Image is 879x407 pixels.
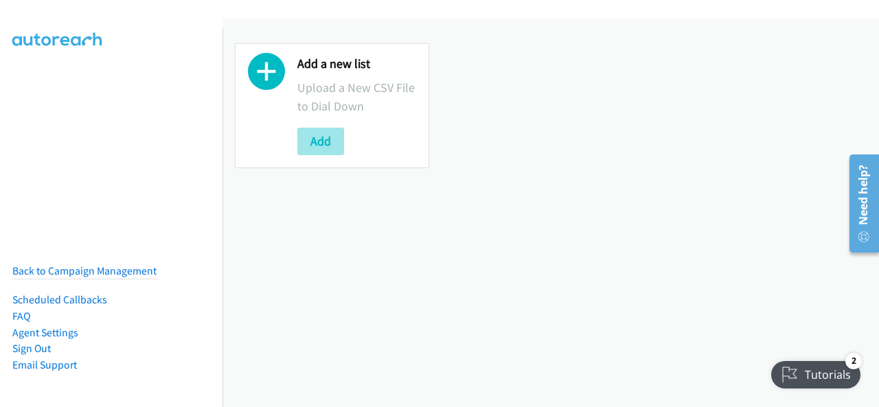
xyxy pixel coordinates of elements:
button: Add [297,128,344,155]
a: Scheduled Callbacks [12,293,107,306]
a: FAQ [12,310,30,323]
a: Email Support [12,358,77,371]
a: Agent Settings [12,326,78,339]
p: Upload a New CSV File to Dial Down [297,78,416,115]
iframe: Resource Center [840,149,879,258]
a: Sign Out [12,342,51,355]
a: Back to Campaign Management [12,264,157,277]
iframe: Checklist [763,347,869,397]
h2: Add a new list [297,56,416,72]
